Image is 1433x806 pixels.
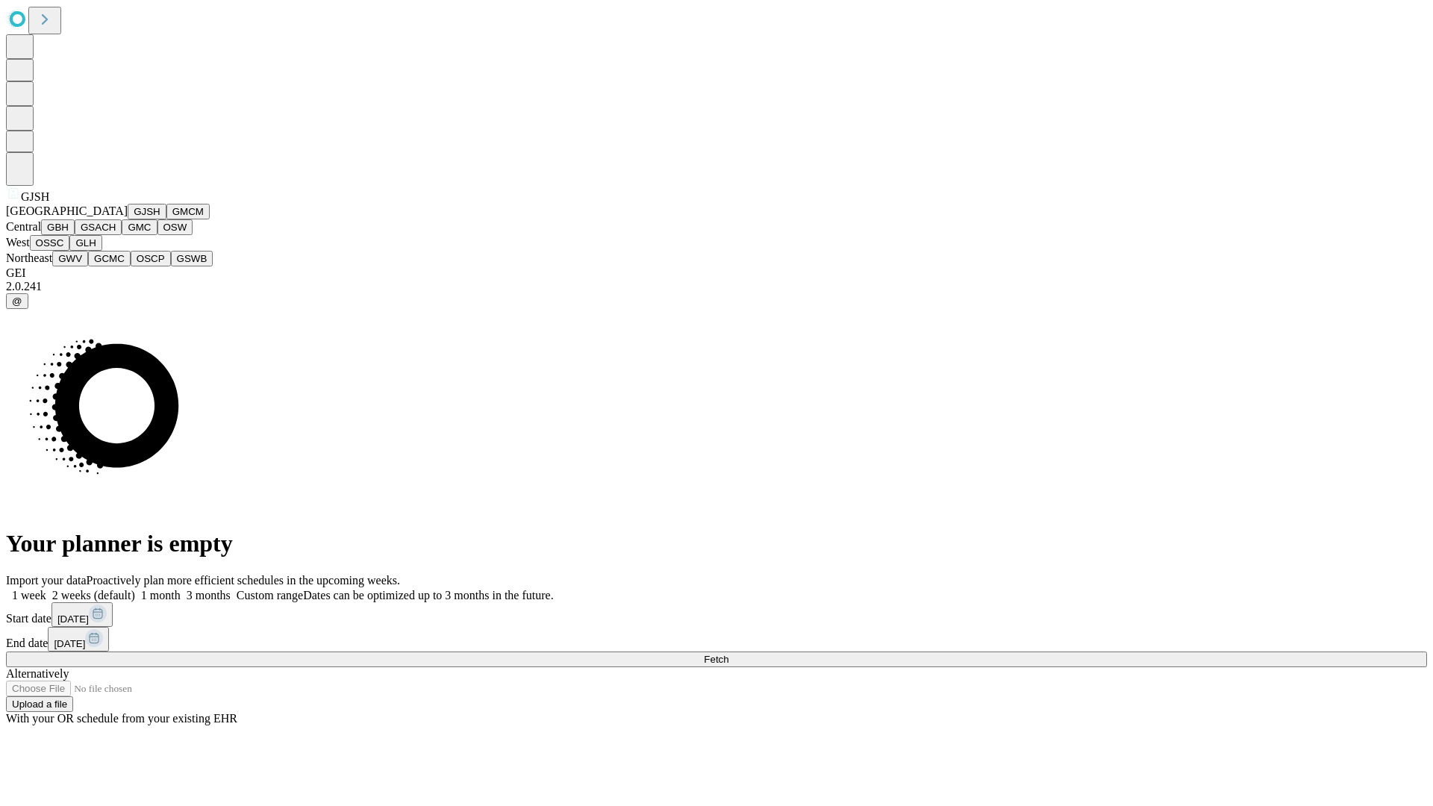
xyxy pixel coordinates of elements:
[157,219,193,235] button: OSW
[122,219,157,235] button: GMC
[88,251,131,266] button: GCMC
[6,204,128,217] span: [GEOGRAPHIC_DATA]
[41,219,75,235] button: GBH
[6,530,1427,557] h1: Your planner is empty
[21,190,49,203] span: GJSH
[6,266,1427,280] div: GEI
[6,280,1427,293] div: 2.0.241
[6,652,1427,667] button: Fetch
[48,627,109,652] button: [DATE]
[6,667,69,680] span: Alternatively
[171,251,213,266] button: GSWB
[141,589,181,602] span: 1 month
[12,296,22,307] span: @
[69,235,102,251] button: GLH
[6,574,87,587] span: Import your data
[166,204,210,219] button: GMCM
[75,219,122,235] button: GSACH
[57,613,89,625] span: [DATE]
[6,252,52,264] span: Northeast
[6,712,237,725] span: With your OR schedule from your existing EHR
[128,204,166,219] button: GJSH
[30,235,70,251] button: OSSC
[6,627,1427,652] div: End date
[6,220,41,233] span: Central
[54,638,85,649] span: [DATE]
[704,654,728,665] span: Fetch
[187,589,231,602] span: 3 months
[52,589,135,602] span: 2 weeks (default)
[131,251,171,266] button: OSCP
[51,602,113,627] button: [DATE]
[237,589,303,602] span: Custom range
[87,574,400,587] span: Proactively plan more efficient schedules in the upcoming weeks.
[6,293,28,309] button: @
[6,696,73,712] button: Upload a file
[303,589,553,602] span: Dates can be optimized up to 3 months in the future.
[6,236,30,249] span: West
[12,589,46,602] span: 1 week
[6,602,1427,627] div: Start date
[52,251,88,266] button: GWV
